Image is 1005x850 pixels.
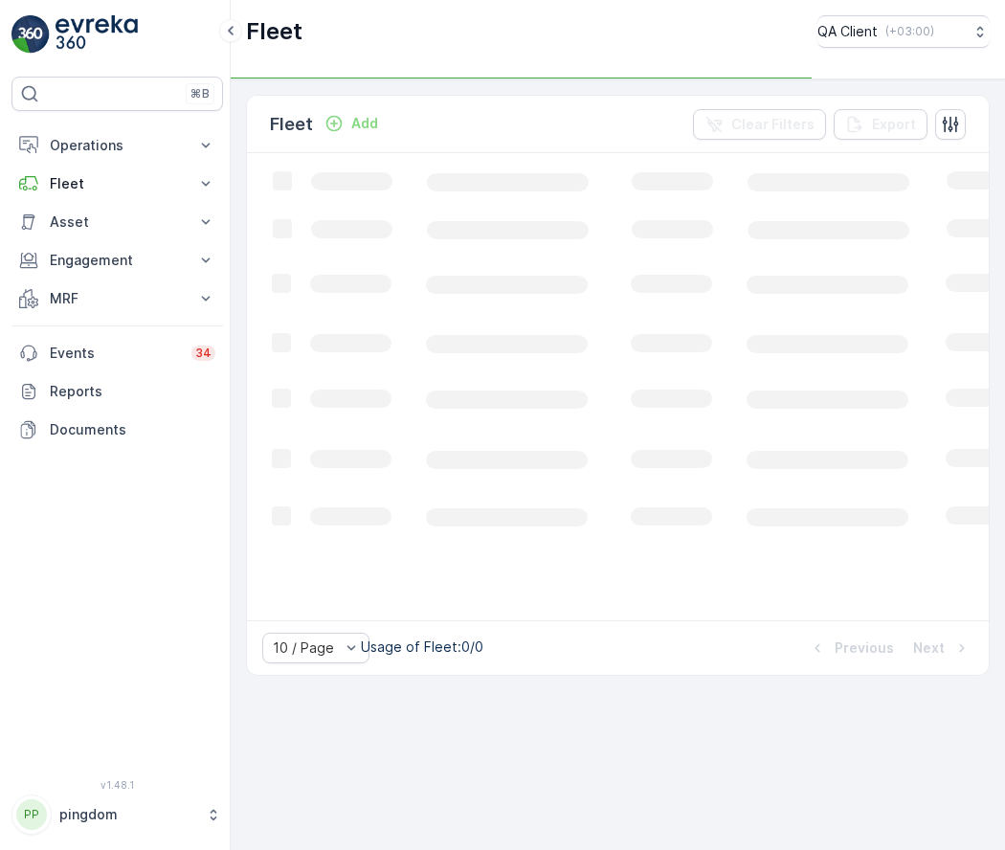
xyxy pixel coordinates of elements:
[50,174,185,193] p: Fleet
[50,382,215,401] p: Reports
[693,109,826,140] button: Clear Filters
[731,115,815,134] p: Clear Filters
[317,112,386,135] button: Add
[190,86,210,101] p: ⌘B
[270,111,313,138] p: Fleet
[56,15,138,54] img: logo_light-DOdMpM7g.png
[351,114,378,133] p: Add
[11,15,50,54] img: logo
[806,637,896,660] button: Previous
[50,212,185,232] p: Asset
[50,136,185,155] p: Operations
[195,346,212,361] p: 34
[11,779,223,791] span: v 1.48.1
[11,165,223,203] button: Fleet
[835,638,894,658] p: Previous
[913,638,945,658] p: Next
[11,280,223,318] button: MRF
[50,344,180,363] p: Events
[50,420,215,439] p: Documents
[11,203,223,241] button: Asset
[11,372,223,411] a: Reports
[885,24,934,39] p: ( +03:00 )
[50,289,185,308] p: MRF
[11,241,223,280] button: Engagement
[11,334,223,372] a: Events34
[16,799,47,830] div: PP
[361,637,483,657] p: Usage of Fleet : 0/0
[50,251,185,270] p: Engagement
[911,637,973,660] button: Next
[11,126,223,165] button: Operations
[834,109,927,140] button: Export
[872,115,916,134] p: Export
[817,15,990,48] button: QA Client(+03:00)
[246,16,302,47] p: Fleet
[11,794,223,835] button: PPpingdom
[817,22,878,41] p: QA Client
[59,805,196,824] p: pingdom
[11,411,223,449] a: Documents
